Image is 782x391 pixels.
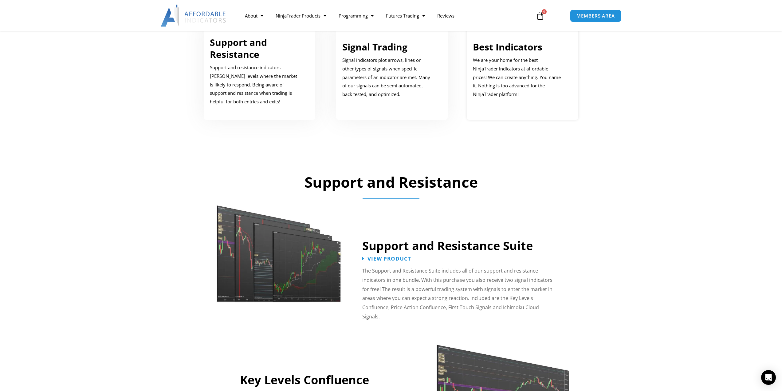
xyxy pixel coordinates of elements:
img: Support and Resistance Suite 1 | Affordable Indicators – NinjaTrader [216,194,342,302]
h2: Support and Resistance [202,173,580,192]
a: Reviews [431,9,461,23]
a: About [239,9,269,23]
a: Signal Trading [342,41,407,53]
span: 0 [542,9,547,14]
p: The Support and Resistance Suite includes all of our support and resistance indicators in one bun... [362,266,557,321]
a: 0 [527,7,554,25]
a: Key Levels Confluence [240,372,369,388]
a: NinjaTrader Products [269,9,332,23]
div: Open Intercom Messenger [761,370,776,385]
a: Futures Trading [380,9,431,23]
img: LogoAI | Affordable Indicators – NinjaTrader [161,5,227,27]
span: MEMBERS AREA [576,14,615,18]
a: Support and Resistance [210,36,267,61]
a: Programming [332,9,380,23]
nav: Menu [239,9,529,23]
p: We are your home for the best NinjaTrader indicators at affordable prices! We can create anything... [473,56,563,99]
a: Best Indicators [473,41,542,53]
a: MEMBERS AREA [570,10,621,22]
a: Support and Resistance Suite [362,237,533,253]
p: Support and resistance indicators [PERSON_NAME] levels where the market is likely to respond. Bei... [210,63,300,106]
p: Signal indicators plot arrows, lines or other types of signals when specific parameters of an ind... [342,56,433,99]
a: View Product [362,256,411,261]
span: View Product [367,256,411,261]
